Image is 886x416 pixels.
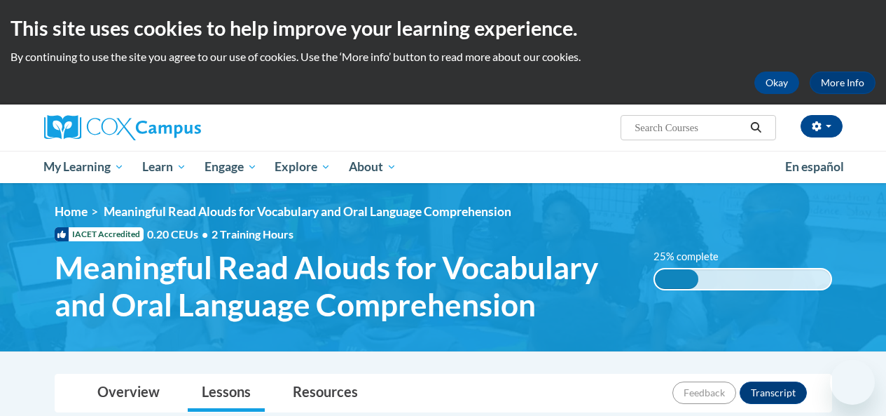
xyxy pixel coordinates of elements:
p: By continuing to use the site you agree to our use of cookies. Use the ‘More info’ button to read... [11,49,875,65]
span: 0.20 CEUs [147,227,212,242]
a: Engage [195,151,266,183]
a: Lessons [188,375,265,412]
iframe: Button to launch messaging window [830,360,875,405]
span: About [349,159,396,175]
a: Explore [265,151,340,183]
a: More Info [810,72,875,94]
input: Search Courses [633,119,745,136]
span: My Learning [43,159,124,175]
h2: This site uses cookies to help improve your learning experience. [11,14,875,42]
label: 25% complete [653,249,734,264]
span: Engage [205,159,257,175]
a: Overview [83,375,174,412]
a: My Learning [35,151,134,183]
a: About [340,151,406,183]
button: Feedback [672,382,736,404]
a: Home [55,204,88,219]
span: Learn [142,159,186,175]
button: Okay [754,72,799,94]
a: Learn [133,151,195,183]
span: Meaningful Read Alouds for Vocabulary and Oral Language Comprehension [55,249,632,323]
span: Explore [275,159,331,175]
button: Search [745,119,766,136]
span: En español [785,159,844,174]
button: Account Settings [801,115,843,137]
span: 2 Training Hours [212,227,293,241]
div: 25% complete [655,269,699,289]
span: Meaningful Read Alouds for Vocabulary and Oral Language Comprehension [104,204,511,219]
a: En español [776,152,853,182]
img: Cox Campus [44,115,201,140]
span: IACET Accredited [55,227,144,241]
span: • [202,227,208,241]
button: Transcript [740,382,807,404]
a: Resources [279,375,372,412]
div: Main menu [34,151,853,183]
a: Cox Campus [44,115,296,140]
